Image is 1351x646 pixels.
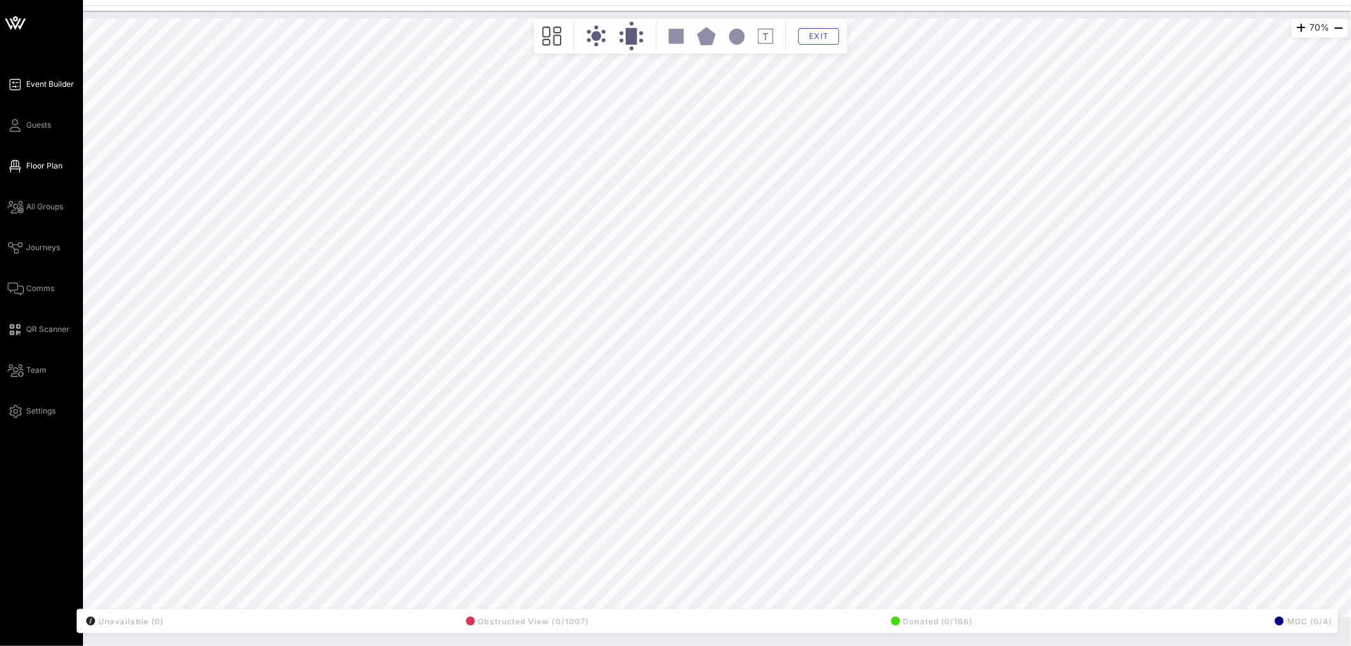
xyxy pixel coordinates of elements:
[26,283,54,294] span: Comms
[26,364,47,376] span: Team
[8,363,47,378] a: Team
[26,160,63,172] span: Floor Plan
[8,117,51,133] a: Guests
[1292,19,1348,38] div: 70%
[26,405,56,417] span: Settings
[799,28,840,45] button: Exit
[26,242,60,253] span: Journeys
[8,77,74,92] a: Event Builder
[8,240,60,255] a: Journeys
[26,201,63,213] span: All Groups
[26,79,74,90] span: Event Builder
[8,281,54,296] a: Comms
[807,31,831,41] span: Exit
[26,324,70,335] span: QR Scanner
[26,119,51,131] span: Guests
[8,403,56,419] a: Settings
[8,158,63,174] a: Floor Plan
[8,199,63,214] a: All Groups
[8,322,70,337] a: QR Scanner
